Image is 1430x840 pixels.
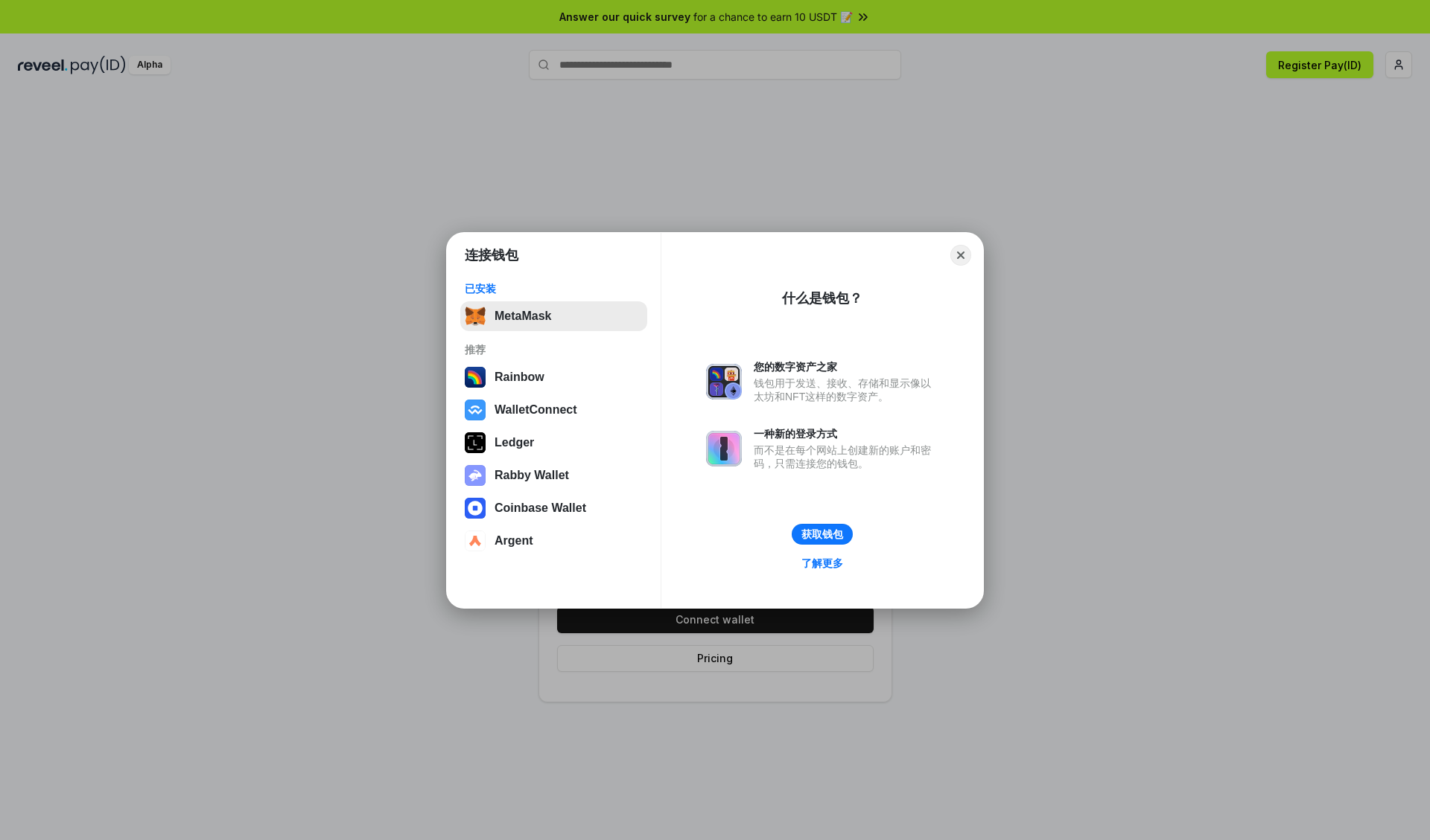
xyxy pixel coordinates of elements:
[495,371,544,384] div: Rainbow
[465,246,518,264] h1: 连接钱包
[460,493,647,523] button: Coinbase Wallet
[465,282,643,295] div: 已安装
[495,436,534,449] div: Ledger
[465,400,486,420] img: svg+xml,%3Csvg%20width%3D%2228%22%20height%3D%2228%22%20viewBox%3D%220%200%2028%2028%22%20fill%3D...
[465,498,486,519] img: svg+xml,%3Csvg%20width%3D%2228%22%20height%3D%2228%22%20viewBox%3D%220%200%2028%2028%22%20fill%3D...
[460,395,647,425] button: WalletConnect
[754,443,938,470] div: 而不是在每个网站上创建新的账户和密码，只需连接您的钱包。
[754,376,938,403] div: 钱包用于发送、接收、存储和显示像以太坊和NFT这样的数字资产。
[782,289,862,307] div: 什么是钱包？
[460,301,647,331] button: MetaMask
[801,528,843,541] div: 获取钱包
[754,427,938,440] div: 一种新的登录方式
[495,310,551,323] div: MetaMask
[495,469,569,482] div: Rabby Wallet
[801,557,843,570] div: 了解更多
[460,461,647,490] button: Rabby Wallet
[465,432,486,453] img: svg+xml,%3Csvg%20xmlns%3D%22http%3A%2F%2Fwww.w3.org%2F2000%2Fsvg%22%20width%3D%2228%22%20height%3...
[460,526,647,556] button: Argent
[465,465,486,486] img: svg+xml,%3Csvg%20xmlns%3D%22http%3A%2F%2Fwww.w3.org%2F2000%2Fsvg%22%20fill%3D%22none%22%20viewBox...
[950,245,971,266] button: Close
[465,367,486,388] img: svg+xml,%3Csvg%20width%3D%22120%22%20height%3D%22120%22%20viewBox%3D%220%200%20120%20120%22%20fil...
[706,431,742,467] img: svg+xml,%3Csvg%20xmlns%3D%22http%3A%2F%2Fwww.w3.org%2F2000%2Fsvg%22%20fill%3D%22none%22%20viewBox...
[465,343,643,356] div: 推荐
[460,428,647,458] button: Ledger
[460,362,647,392] button: Rainbow
[754,360,938,373] div: 您的数字资产之家
[706,364,742,400] img: svg+xml,%3Csvg%20xmlns%3D%22http%3A%2F%2Fwww.w3.org%2F2000%2Fsvg%22%20fill%3D%22none%22%20viewBox...
[792,554,852,573] a: 了解更多
[465,530,486,551] img: svg+xml,%3Csvg%20width%3D%2228%22%20height%3D%2228%22%20viewBox%3D%220%200%2028%2028%22%20fill%3D...
[792,524,853,545] button: 获取钱包
[495,501,586,515] div: Coinbase Wallet
[495,534,533,548] div: Argent
[465,306,486,327] img: svg+xml,%3Csvg%20fill%3D%22none%22%20height%3D%2233%22%20viewBox%3D%220%200%2035%2033%22%20width%...
[495,403,577,417] div: WalletConnect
